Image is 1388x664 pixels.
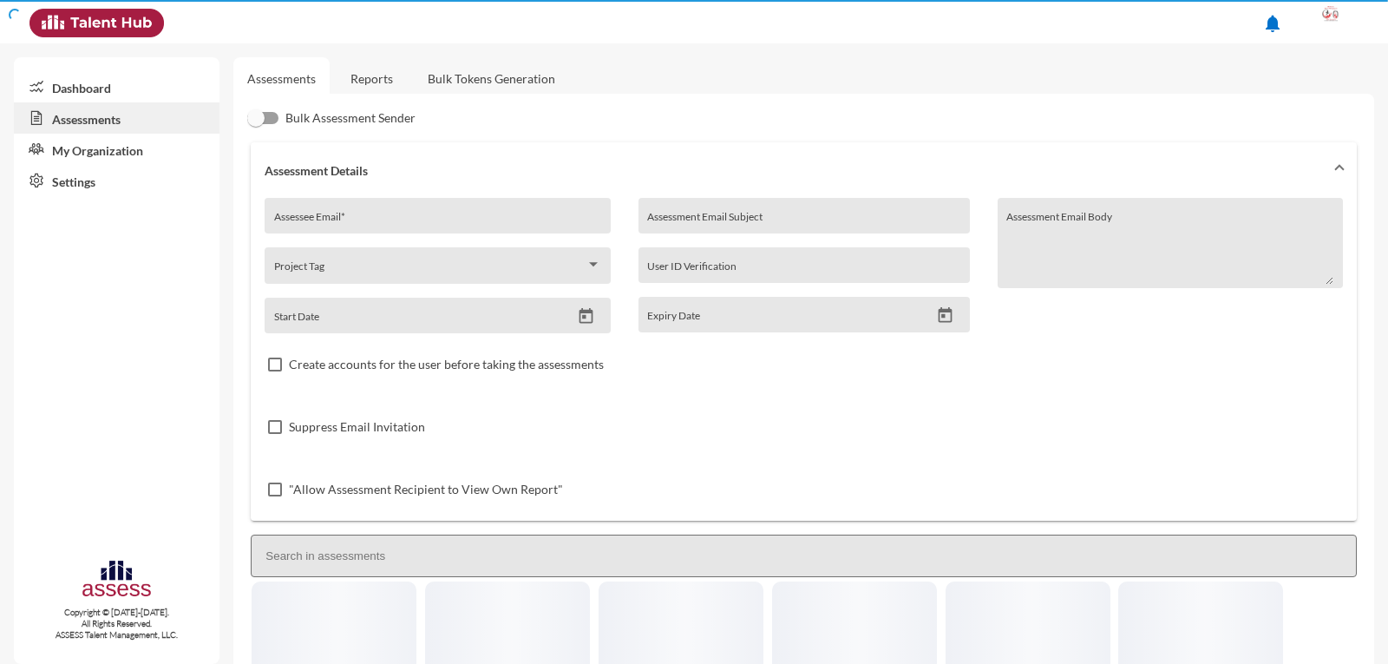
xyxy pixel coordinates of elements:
[285,108,416,128] span: Bulk Assessment Sender
[251,535,1357,577] input: Search in assessments
[14,134,219,165] a: My Organization
[14,607,219,641] p: Copyright © [DATE]-[DATE]. All Rights Reserved. ASSESS Talent Management, LLC.
[251,198,1357,521] div: Assessment Details
[289,479,563,500] span: "Allow Assessment Recipient to View Own Report"
[571,307,601,325] button: Open calendar
[14,102,219,134] a: Assessments
[265,163,1322,178] mat-panel-title: Assessment Details
[14,165,219,196] a: Settings
[247,71,316,86] a: Assessments
[14,71,219,102] a: Dashboard
[81,558,153,603] img: assesscompany-logo.png
[289,354,604,375] span: Create accounts for the user before taking the assessments
[289,417,425,437] span: Suppress Email Invitation
[337,57,407,100] a: Reports
[414,57,569,100] a: Bulk Tokens Generation
[251,142,1357,198] mat-expansion-panel-header: Assessment Details
[930,306,960,325] button: Open calendar
[1262,13,1283,34] mat-icon: notifications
